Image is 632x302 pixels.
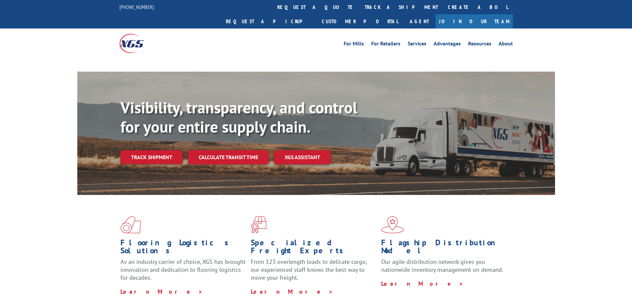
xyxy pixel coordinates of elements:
[468,41,491,48] a: Resources
[403,14,436,29] a: Agent
[120,239,246,258] h1: Flooring Logistics Solutions
[274,150,331,164] a: XGS ASSISTANT
[119,4,154,10] a: [PHONE_NUMBER]
[499,41,513,48] a: About
[381,258,503,273] span: Our agile distribution network gives you nationwide inventory management on demand.
[120,258,246,281] span: As an industry carrier of choice, XGS has brought innovation and dedication to flooring logistics...
[251,239,376,258] h1: Specialized Freight Experts
[251,216,266,233] img: xgs-icon-focused-on-flooring-red
[120,216,141,233] img: xgs-icon-total-supply-chain-intelligence-red
[120,150,183,164] a: Track shipment
[344,41,364,48] a: For Mills
[381,280,464,287] a: Learn More >
[381,239,507,258] h1: Flagship Distribution Model
[436,14,513,29] a: Join Our Team
[188,150,269,164] a: Calculate transit time
[317,14,403,29] a: Customer Portal
[120,288,203,295] a: Learn More >
[371,41,400,48] a: For Retailers
[251,258,376,287] p: From 123 overlength loads to delicate cargo, our experienced staff knows the best way to move you...
[381,216,404,233] img: xgs-icon-flagship-distribution-model-red
[434,41,461,48] a: Advantages
[221,14,317,29] a: Request a pickup
[408,41,426,48] a: Services
[120,97,357,137] b: Visibility, transparency, and control for your entire supply chain.
[251,288,333,295] a: Learn More >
